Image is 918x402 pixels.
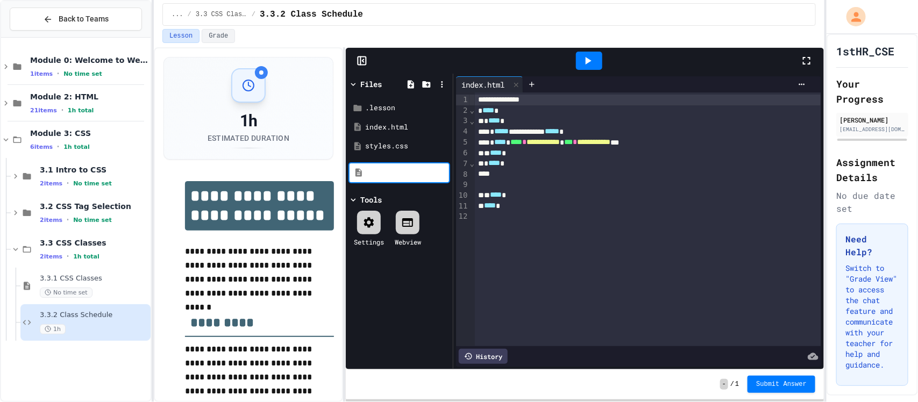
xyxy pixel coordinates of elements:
[30,92,148,102] span: Module 2: HTML
[456,148,469,159] div: 6
[836,76,908,106] h2: Your Progress
[459,349,508,364] div: History
[395,237,421,247] div: Webview
[456,169,469,180] div: 8
[456,116,469,126] div: 3
[73,217,112,224] span: No time set
[354,237,384,247] div: Settings
[836,44,894,59] h1: 1stHR_CSE
[68,107,94,114] span: 1h total
[40,217,62,224] span: 2 items
[57,142,59,151] span: •
[67,252,69,261] span: •
[456,76,523,92] div: index.html
[835,4,869,29] div: My Account
[40,202,148,211] span: 3.2 CSS Tag Selection
[63,143,90,150] span: 1h total
[73,180,112,187] span: No time set
[40,180,62,187] span: 2 items
[30,143,53,150] span: 6 items
[456,105,469,116] div: 2
[40,288,92,298] span: No time set
[845,233,899,259] h3: Need Help?
[360,194,382,205] div: Tools
[208,133,289,143] div: Estimated Duration
[208,111,289,131] div: 1h
[456,126,469,137] div: 4
[360,78,382,90] div: Files
[67,216,69,224] span: •
[162,29,200,43] button: Lesson
[30,128,148,138] span: Module 3: CSS
[456,95,469,105] div: 1
[196,10,247,19] span: 3.3 CSS Classes
[456,159,469,169] div: 7
[30,70,53,77] span: 1 items
[63,70,102,77] span: No time set
[836,155,908,185] h2: Assignment Details
[67,179,69,188] span: •
[30,107,57,114] span: 21 items
[469,106,475,114] span: Fold line
[469,117,475,125] span: Fold line
[456,180,469,190] div: 9
[365,141,449,152] div: styles.css
[456,190,469,201] div: 10
[720,379,728,390] span: -
[40,253,62,260] span: 2 items
[730,380,734,389] span: /
[40,165,148,175] span: 3.1 Intro to CSS
[202,29,235,43] button: Grade
[172,10,183,19] span: ...
[10,8,142,31] button: Back to Teams
[735,380,739,389] span: 1
[836,189,908,215] div: No due date set
[456,79,510,90] div: index.html
[40,324,66,334] span: 1h
[365,122,449,133] div: index.html
[365,103,449,113] div: .lesson
[30,55,148,65] span: Module 0: Welcome to Web Development
[456,211,469,222] div: 12
[839,115,905,125] div: [PERSON_NAME]
[61,106,63,114] span: •
[839,125,905,133] div: [EMAIL_ADDRESS][DOMAIN_NAME]
[59,13,109,25] span: Back to Teams
[73,253,99,260] span: 1h total
[456,201,469,212] div: 11
[40,274,148,283] span: 3.3.1 CSS Classes
[252,10,255,19] span: /
[456,137,469,148] div: 5
[57,69,59,78] span: •
[845,263,899,370] p: Switch to "Grade View" to access the chat feature and communicate with your teacher for help and ...
[756,380,807,389] span: Submit Answer
[40,238,148,248] span: 3.3 CSS Classes
[40,311,148,320] span: 3.3.2 Class Schedule
[260,8,363,21] span: 3.3.2 Class Schedule
[748,376,815,393] button: Submit Answer
[469,159,475,168] span: Fold line
[188,10,191,19] span: /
